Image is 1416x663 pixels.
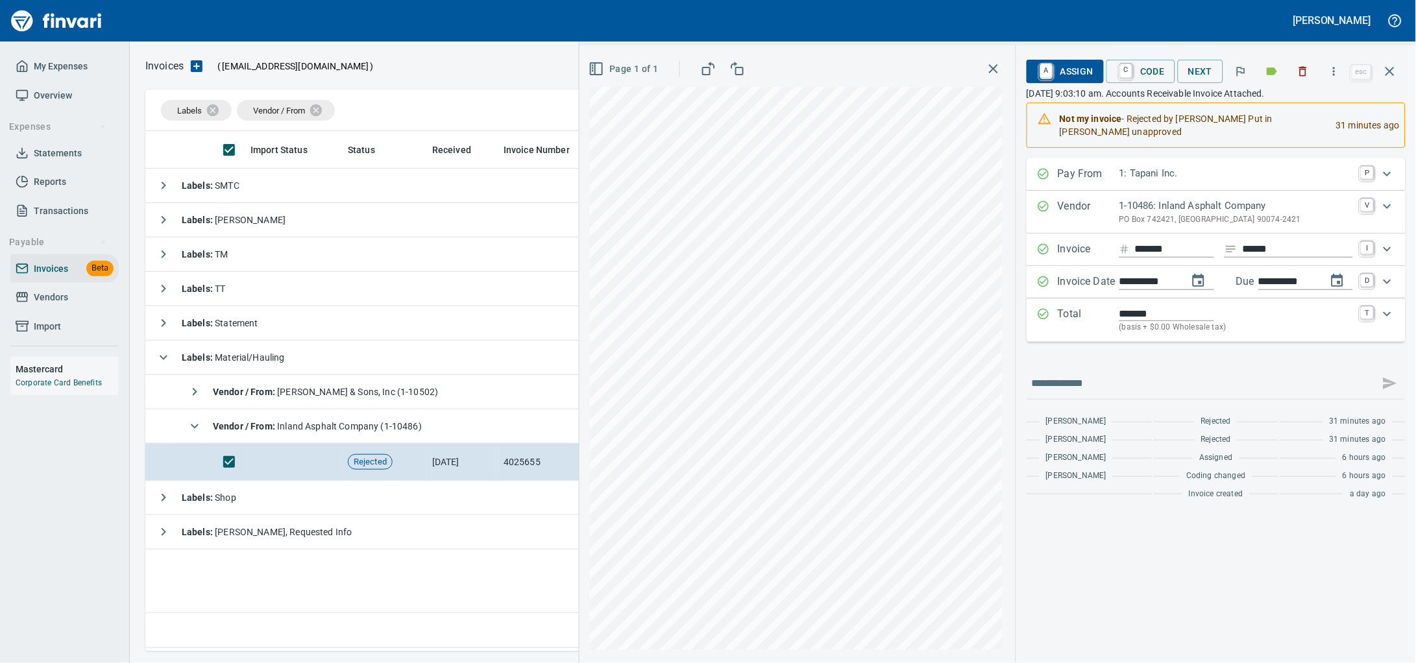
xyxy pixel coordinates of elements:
[1060,114,1122,124] strong: Not my invoice
[8,5,105,36] img: Finvari
[182,180,239,191] span: SMTC
[1119,199,1353,213] p: 1-10486: Inland Asphalt Company
[1227,57,1255,86] button: Flag
[1343,452,1386,464] span: 6 hours ago
[1046,415,1106,428] span: [PERSON_NAME]
[182,527,215,537] strong: Labels :
[1058,199,1119,226] p: Vendor
[1350,488,1386,501] span: a day ago
[1188,64,1213,80] span: Next
[182,492,236,503] span: Shop
[4,230,112,254] button: Payable
[1046,452,1106,464] span: [PERSON_NAME]
[253,106,305,115] span: Vendor / From
[182,318,215,328] strong: Labels :
[1120,64,1132,78] a: C
[10,312,119,341] a: Import
[161,100,232,121] div: Labels
[1225,243,1238,256] svg: Invoice description
[213,387,439,397] span: [PERSON_NAME] & Sons, Inc (1-10502)
[34,261,68,277] span: Invoices
[213,421,277,431] strong: Vendor / From :
[432,142,471,158] span: Received
[1330,415,1386,428] span: 31 minutes ago
[427,444,498,481] td: [DATE]
[1361,306,1374,319] a: T
[1290,10,1374,30] button: [PERSON_NAME]
[9,119,107,135] span: Expenses
[1027,298,1406,342] div: Expand
[1199,452,1232,464] span: Assigned
[432,142,488,158] span: Received
[504,142,587,158] span: Invoice Number
[182,527,352,537] span: [PERSON_NAME], Requested Info
[1289,57,1317,86] button: Discard
[1046,470,1106,483] span: [PERSON_NAME]
[34,289,68,306] span: Vendors
[182,180,215,191] strong: Labels :
[210,60,374,73] p: ( )
[1201,415,1231,428] span: Rejected
[10,283,119,312] a: Vendors
[182,215,215,225] strong: Labels :
[1374,368,1406,399] span: This records your message into the invoice and notifies anyone mentioned
[1119,166,1353,181] p: 1: Tapani Inc.
[1117,60,1165,82] span: Code
[1058,306,1119,334] p: Total
[213,421,422,431] span: Inland Asphalt Company (1-10486)
[1027,266,1406,298] div: Expand
[1189,488,1243,501] span: Invoice created
[1293,14,1371,27] h5: [PERSON_NAME]
[348,142,375,158] span: Status
[1183,265,1214,296] button: change date
[145,58,184,74] nav: breadcrumb
[1027,87,1406,100] p: [DATE] 9:03:10 am. Accounts Receivable Invoice Attached.
[1186,470,1245,483] span: Coding changed
[10,254,119,283] a: InvoicesBeta
[86,261,114,276] span: Beta
[1058,166,1119,183] p: Pay From
[1178,60,1223,84] button: Next
[1361,199,1374,211] a: V
[1352,65,1371,79] a: esc
[1322,265,1353,296] button: change due date
[1201,433,1231,446] span: Rejected
[34,58,88,75] span: My Expenses
[177,106,202,115] span: Labels
[34,145,82,162] span: Statements
[1106,60,1175,83] button: CCode
[1361,241,1374,254] a: I
[1027,60,1104,83] button: AAssign
[10,167,119,197] a: Reports
[1119,321,1353,334] p: (basis + $0.00 Wholesale tax)
[182,492,215,503] strong: Labels :
[10,197,119,226] a: Transactions
[182,352,285,363] span: Material/Hauling
[348,456,392,468] span: Rejected
[1058,274,1119,291] p: Invoice Date
[34,203,88,219] span: Transactions
[504,142,570,158] span: Invoice Number
[182,215,286,225] span: [PERSON_NAME]
[1027,191,1406,234] div: Expand
[1349,56,1406,87] span: Close invoice
[145,58,184,74] p: Invoices
[1027,158,1406,191] div: Expand
[1320,57,1349,86] button: More
[1326,107,1400,143] div: 31 minutes ago
[1119,241,1130,257] svg: Invoice number
[1040,64,1053,78] a: A
[1361,274,1374,287] a: D
[1058,241,1119,258] p: Invoice
[4,115,112,139] button: Expenses
[1361,166,1374,179] a: P
[16,378,102,387] a: Corporate Card Benefits
[182,249,215,259] strong: Labels :
[250,142,324,158] span: Import Status
[182,249,228,259] span: TM
[1037,60,1093,82] span: Assign
[182,283,215,294] strong: Labels :
[1046,433,1106,446] span: [PERSON_NAME]
[1343,470,1386,483] span: 6 hours ago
